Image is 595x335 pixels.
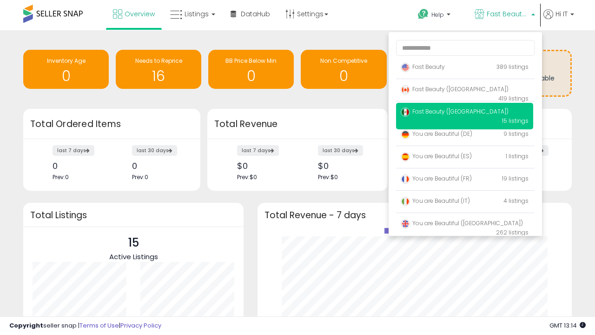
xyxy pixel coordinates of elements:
a: Needs to Reprice 16 [116,50,201,89]
span: DataHub [241,9,270,19]
span: Fast Beauty ([GEOGRAPHIC_DATA]) [401,85,509,93]
img: mexico.png [401,107,410,117]
span: Needs to Reprice [135,57,182,65]
span: You are Beautiful (DE) [401,130,472,138]
span: Fast Beauty [401,63,445,71]
img: spain.png [401,152,410,161]
div: seller snap | | [9,322,161,330]
span: Prev: $0 [318,173,338,181]
h1: 0 [28,68,104,84]
span: Prev: 0 [53,173,69,181]
label: last 7 days [237,145,279,156]
a: Terms of Use [79,321,119,330]
div: 0 [53,161,105,171]
p: 15 [109,234,158,252]
div: $0 [318,161,371,171]
img: italy.png [401,197,410,206]
span: Fast Beauty ([GEOGRAPHIC_DATA]) [401,107,509,115]
span: BB Price Below Min [225,57,277,65]
span: Help [431,11,444,19]
img: canada.png [401,85,410,94]
i: Get Help [417,8,429,20]
span: 9 listings [503,130,529,138]
span: 419 listings [498,94,529,102]
div: $0 [237,161,291,171]
img: uk.png [401,219,410,228]
h1: 16 [120,68,197,84]
label: last 7 days [53,145,94,156]
div: 0 [132,161,184,171]
span: You are Beautiful (IT) [401,197,470,205]
span: You are Beautiful (FR) [401,174,472,182]
span: Prev: $0 [237,173,257,181]
strong: Copyright [9,321,43,330]
span: Prev: 0 [132,173,148,181]
span: Listings [185,9,209,19]
span: Active Listings [109,252,158,261]
span: You are Beautiful ([GEOGRAPHIC_DATA]) [401,219,523,227]
h1: 0 [305,68,382,84]
label: last 30 days [318,145,363,156]
h1: 0 [213,68,289,84]
a: Privacy Policy [120,321,161,330]
a: BB Price Below Min 0 [208,50,294,89]
a: Help [410,1,466,30]
img: france.png [401,174,410,184]
span: 15 listings [502,117,529,125]
img: germany.png [401,130,410,139]
a: Non Competitive 0 [301,50,386,89]
a: Hi IT [543,9,574,30]
span: 1 listings [506,152,529,160]
span: Inventory Age [47,57,86,65]
span: Hi IT [555,9,568,19]
h3: Total Listings [30,212,237,219]
label: last 30 days [132,145,177,156]
span: 2025-09-10 13:14 GMT [549,321,586,330]
a: Inventory Age 0 [23,50,109,89]
span: You are Beautiful (ES) [401,152,472,160]
h3: Total Revenue - 7 days [264,212,565,219]
img: usa.png [401,63,410,72]
span: Overview [125,9,155,19]
span: Fast Beauty ([GEOGRAPHIC_DATA]) [487,9,529,19]
h3: Total Revenue [214,118,381,131]
span: 389 listings [496,63,529,71]
span: 262 listings [496,228,529,236]
span: Non Competitive [320,57,367,65]
span: 19 listings [502,174,529,182]
h3: Total Ordered Items [30,118,193,131]
span: 4 listings [503,197,529,205]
